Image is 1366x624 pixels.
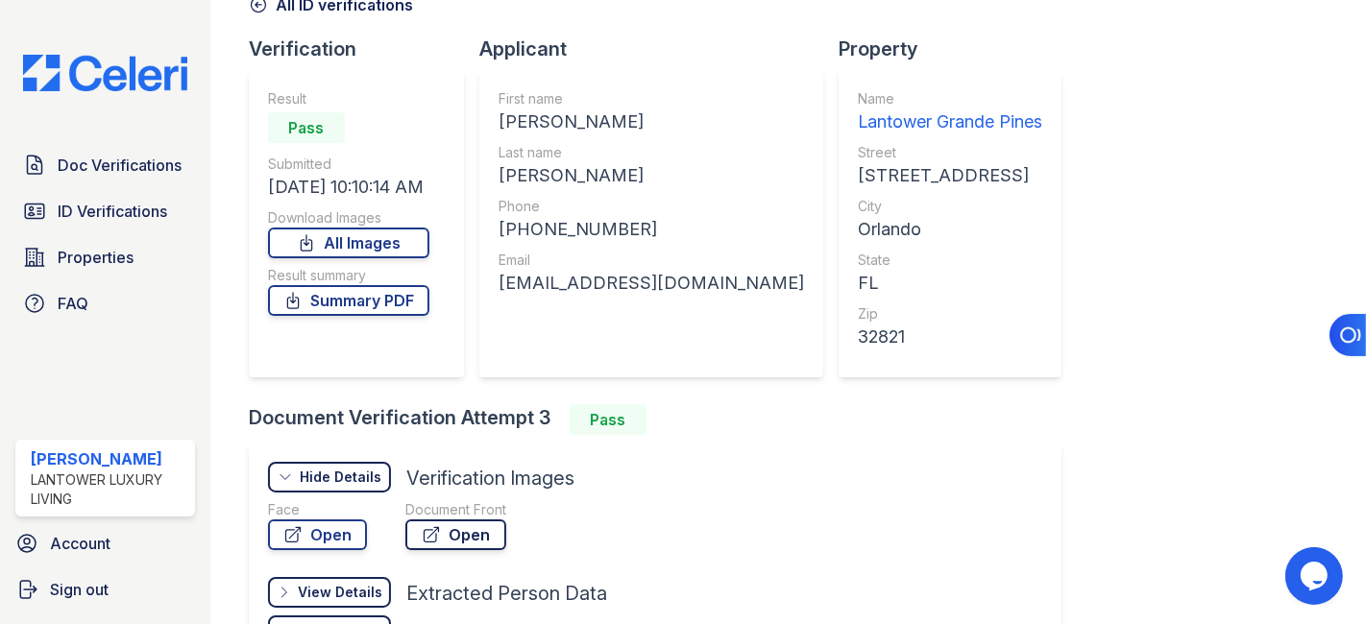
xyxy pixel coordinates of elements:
div: [EMAIL_ADDRESS][DOMAIN_NAME] [499,270,804,297]
div: City [858,197,1042,216]
a: Properties [15,238,195,276]
a: Account [8,524,203,563]
span: Doc Verifications [58,154,182,177]
iframe: chat widget [1285,547,1347,605]
div: Document Front [405,500,506,519]
div: [PERSON_NAME] [31,447,187,470]
div: Email [499,251,804,270]
a: FAQ [15,284,195,323]
a: Sign out [8,570,203,609]
div: Download Images [268,208,429,228]
div: Pass [268,112,345,143]
div: [PERSON_NAME] [499,162,804,189]
a: Name Lantower Grande Pines [858,89,1042,135]
div: Phone [499,197,804,216]
div: [STREET_ADDRESS] [858,162,1042,189]
div: Extracted Person Data [406,580,607,607]
div: Last name [499,143,804,162]
div: State [858,251,1042,270]
span: ID Verifications [58,200,167,223]
div: Document Verification Attempt 3 [249,404,1077,435]
div: [DATE] 10:10:14 AM [268,174,429,201]
div: Submitted [268,155,429,174]
div: Face [268,500,367,519]
div: [PERSON_NAME] [499,108,804,135]
span: Sign out [50,578,109,601]
div: [PHONE_NUMBER] [499,216,804,243]
div: Street [858,143,1042,162]
div: Verification [249,36,479,62]
a: All Images [268,228,429,258]
a: Open [268,519,367,550]
div: First name [499,89,804,108]
div: Hide Details [300,468,381,487]
div: Result [268,89,429,108]
div: Name [858,89,1042,108]
a: Summary PDF [268,285,429,316]
span: Properties [58,246,134,269]
div: Zip [858,304,1042,324]
div: Applicant [479,36,839,62]
img: CE_Logo_Blue-a8612792a0a2168367f1c8372b55b34899dd931a85d93a1a3d3e32e68fde9ad4.png [8,55,203,91]
div: Pass [570,404,646,435]
div: Result summary [268,266,429,285]
div: Orlando [858,216,1042,243]
div: Lantower Luxury Living [31,470,187,509]
div: 32821 [858,324,1042,350]
a: Doc Verifications [15,146,195,184]
div: Property [839,36,1077,62]
span: FAQ [58,292,88,315]
div: FL [858,270,1042,297]
div: View Details [298,583,382,602]
a: ID Verifications [15,192,195,230]
div: Lantower Grande Pines [858,108,1042,135]
a: Open [405,519,506,550]
span: Account [50,532,110,555]
div: Verification Images [406,465,574,492]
